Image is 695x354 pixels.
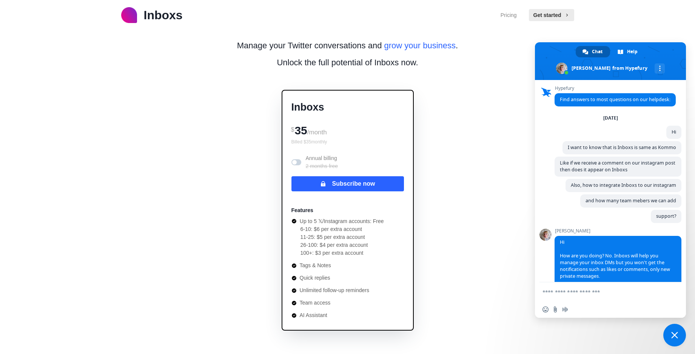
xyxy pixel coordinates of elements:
[611,46,645,57] div: Help
[237,39,458,52] p: Manage your Twitter conversations and .
[663,324,686,346] div: Close chat
[586,197,676,204] span: and how many team mebers we can add
[571,182,676,188] span: Also, how to integrate Inboxs to our instagram
[627,46,638,57] span: Help
[291,100,404,115] p: Inboxs
[291,311,384,319] li: AI Assistant
[603,116,618,120] div: [DATE]
[555,86,676,91] span: Hypefury
[655,63,665,74] div: More channels
[291,139,404,145] p: Billed $ 35 monthly
[560,239,676,306] span: Hi How are you doing? No. Inboxs will help you manage your inbox DMs but you won't get the notifi...
[121,6,183,24] a: logoInboxs
[529,9,574,21] button: Get started
[291,121,404,139] div: 35
[291,299,384,307] li: Team access
[277,56,418,69] p: Unlock the full potential of Inboxs now.
[672,129,676,135] span: Hi
[300,225,384,233] li: 6-10: $6 per extra account
[542,289,662,296] textarea: Compose your message...
[562,306,568,312] span: Audio message
[568,144,676,151] span: I want to know that is Inboxs is same as Kommo
[291,206,313,214] p: Features
[576,46,610,57] div: Chat
[144,6,183,24] p: Inboxs
[307,129,327,136] span: /month
[300,233,384,241] li: 11-25: $5 per extra account
[300,241,384,249] li: 26-100: $4 per extra account
[291,286,384,294] li: Unlimited follow-up reminders
[121,7,137,23] img: logo
[306,154,338,170] p: Annual billing
[552,306,558,312] span: Send a file
[384,41,456,50] span: grow your business
[291,126,294,133] span: $
[306,162,338,170] p: 2 months free
[291,176,404,191] button: Subscribe now
[291,262,384,269] li: Tags & Notes
[592,46,603,57] span: Chat
[300,249,384,257] li: 100+: $3 per extra account
[501,11,517,19] a: Pricing
[560,160,675,173] span: Like if we receive a comment on our instagram post then does it appear on Inboxs
[300,217,384,225] p: Up to 5 𝕏/Instagram accounts: Free
[542,306,549,312] span: Insert an emoji
[291,274,384,282] li: Quick replies
[656,213,676,219] span: support?
[555,228,681,234] span: [PERSON_NAME]
[560,96,670,103] span: Find answers to most questions on our helpdesk:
